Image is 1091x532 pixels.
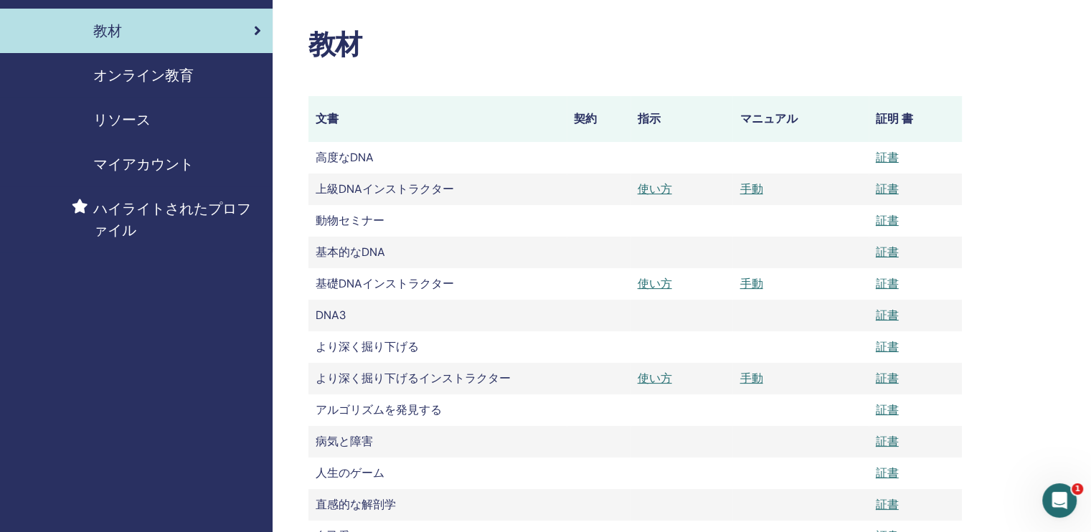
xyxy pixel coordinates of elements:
[638,181,672,196] a: 使い方
[93,65,194,86] span: オンライン教育
[1072,483,1083,495] span: 1
[308,237,567,268] td: 基本的なDNA
[740,276,762,291] a: 手動
[308,363,567,394] td: より深く掘り下げるインストラクター
[740,181,762,196] a: 手動
[876,244,899,260] a: 証書
[308,394,567,426] td: アルゴリズムを発見する
[876,150,899,165] a: 証書
[876,434,899,449] a: 証書
[308,96,567,142] th: 文書
[308,426,567,457] td: 病気と障害
[869,96,962,142] th: 証明 書
[876,402,899,417] a: 証書
[93,109,151,130] span: リソース
[308,457,567,489] td: 人生のゲーム
[876,213,899,228] a: 証書
[308,331,567,363] td: より深く掘り下げる
[876,465,899,480] a: 証書
[567,96,630,142] th: 契約
[876,276,899,291] a: 証書
[308,300,567,331] td: DNA3
[638,276,672,291] a: 使い方
[93,20,122,42] span: 教材
[308,268,567,300] td: 基礎DNAインストラクター
[308,174,567,205] td: 上級DNAインストラクター
[93,153,194,175] span: マイアカウント
[630,96,733,142] th: 指示
[732,96,868,142] th: マニュアル
[308,205,567,237] td: 動物セミナー
[876,371,899,386] a: 証書
[876,339,899,354] a: 証書
[638,371,672,386] a: 使い方
[308,142,567,174] td: 高度なDNA
[308,489,567,521] td: 直感的な解剖学
[308,29,962,62] h2: 教材
[1042,483,1077,518] iframe: Intercom live chat
[876,308,899,323] a: 証書
[876,497,899,512] a: 証書
[93,198,261,241] span: ハイライトされたプロファイル
[740,371,762,386] a: 手動
[876,181,899,196] a: 証書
